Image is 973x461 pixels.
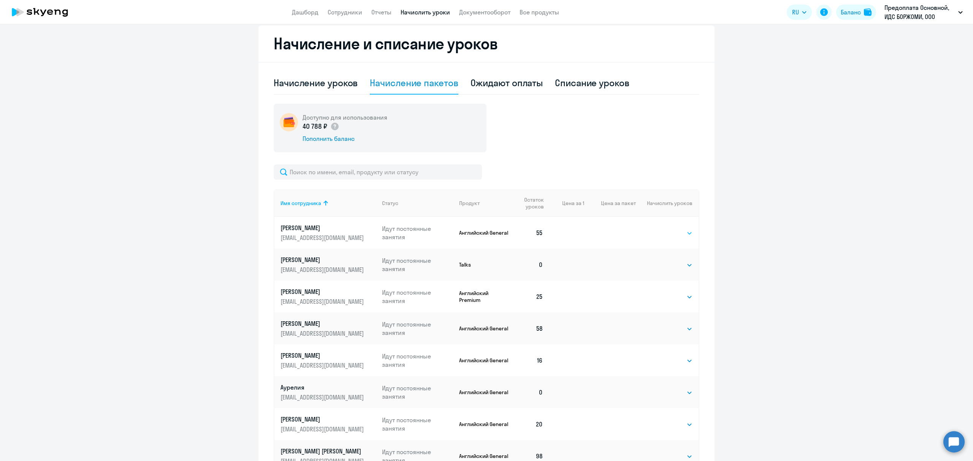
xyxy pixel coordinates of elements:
p: Идут постоянные занятия [382,320,453,337]
a: [PERSON_NAME][EMAIL_ADDRESS][DOMAIN_NAME] [280,415,376,433]
div: Продукт [459,200,480,207]
p: Английский General [459,229,510,236]
p: [PERSON_NAME] [280,287,366,296]
div: Статус [382,200,398,207]
input: Поиск по имени, email, продукту или статусу [274,164,482,180]
div: Баланс [841,8,861,17]
button: Балансbalance [836,5,876,20]
a: Дашборд [292,8,319,16]
p: [PERSON_NAME] [PERSON_NAME] [280,447,366,455]
a: [PERSON_NAME][EMAIL_ADDRESS][DOMAIN_NAME] [280,256,376,274]
a: Начислить уроки [401,8,450,16]
p: Идут постоянные занятия [382,256,453,273]
div: Статус [382,200,453,207]
p: Идут постоянные занятия [382,288,453,305]
p: Идут постоянные занятия [382,416,453,433]
p: Аурелия [280,383,366,392]
p: Английский General [459,357,510,364]
td: 0 [510,249,549,281]
div: Имя сотрудника [280,200,376,207]
div: Начисление пакетов [370,77,458,89]
p: Английский Premium [459,290,510,303]
div: Списание уроков [555,77,629,89]
a: [PERSON_NAME][EMAIL_ADDRESS][DOMAIN_NAME] [280,319,376,338]
td: 25 [510,281,549,313]
button: Предоплата Основной, ИДС БОРЖОМИ, ООО [881,3,967,21]
p: Английский General [459,325,510,332]
p: Английский General [459,389,510,396]
div: Пополнить баланс [303,134,387,143]
th: Цена за 1 [549,189,584,217]
div: Продукт [459,200,510,207]
div: Ожидают оплаты [471,77,543,89]
span: RU [792,8,799,17]
td: 0 [510,376,549,408]
button: RU [787,5,812,20]
div: Остаток уроков [517,196,549,210]
p: [PERSON_NAME] [280,224,366,232]
p: [PERSON_NAME] [280,256,366,264]
img: wallet-circle.png [280,113,298,131]
p: [PERSON_NAME] [280,351,366,360]
p: [EMAIL_ADDRESS][DOMAIN_NAME] [280,234,366,242]
a: [PERSON_NAME][EMAIL_ADDRESS][DOMAIN_NAME] [280,351,376,369]
p: Talks [459,261,510,268]
p: [PERSON_NAME] [280,319,366,328]
a: Все продукты [520,8,559,16]
p: [EMAIL_ADDRESS][DOMAIN_NAME] [280,425,366,433]
p: [EMAIL_ADDRESS][DOMAIN_NAME] [280,329,366,338]
td: 55 [510,217,549,249]
p: [EMAIL_ADDRESS][DOMAIN_NAME] [280,361,366,369]
a: Документооборот [459,8,510,16]
td: 20 [510,408,549,440]
img: balance [864,8,872,16]
p: [EMAIL_ADDRESS][DOMAIN_NAME] [280,393,366,401]
p: Идут постоянные занятия [382,224,453,241]
td: 58 [510,313,549,344]
p: 40 788 ₽ [303,122,339,131]
p: Идут постоянные занятия [382,384,453,401]
h5: Доступно для использования [303,113,387,122]
a: [PERSON_NAME][EMAIL_ADDRESS][DOMAIN_NAME] [280,224,376,242]
td: 16 [510,344,549,376]
p: Английский General [459,453,510,459]
th: Цена за пакет [584,189,636,217]
a: Сотрудники [328,8,362,16]
div: Начисление уроков [274,77,358,89]
a: Отчеты [371,8,391,16]
p: [PERSON_NAME] [280,415,366,423]
a: Аурелия[EMAIL_ADDRESS][DOMAIN_NAME] [280,383,376,401]
p: Английский General [459,421,510,428]
p: [EMAIL_ADDRESS][DOMAIN_NAME] [280,297,366,306]
p: Идут постоянные занятия [382,352,453,369]
span: Остаток уроков [517,196,544,210]
h2: Начисление и списание уроков [274,35,699,53]
div: Имя сотрудника [280,200,321,207]
a: [PERSON_NAME][EMAIL_ADDRESS][DOMAIN_NAME] [280,287,376,306]
p: [EMAIL_ADDRESS][DOMAIN_NAME] [280,265,366,274]
th: Начислить уроков [636,189,699,217]
p: Предоплата Основной, ИДС БОРЖОМИ, ООО [884,3,955,21]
